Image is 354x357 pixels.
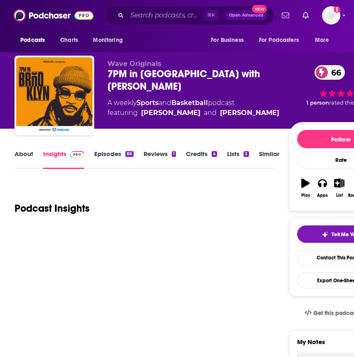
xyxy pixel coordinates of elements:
span: and [159,99,171,107]
button: Show profile menu [322,6,340,24]
a: Lists3 [227,150,249,169]
span: New [252,5,267,13]
a: Show notifications dropdown [299,8,312,22]
span: More [315,34,329,46]
button: Play [297,173,314,203]
a: Credits4 [186,150,217,169]
div: List [336,193,343,198]
div: Apps [317,193,328,198]
a: [PERSON_NAME] [220,108,279,118]
a: Episodes86 [94,150,133,169]
span: Open Advanced [229,13,264,17]
button: open menu [87,32,133,48]
a: 66 [315,65,345,80]
a: [PERSON_NAME] [141,108,200,118]
a: InsightsPodchaser Pro [43,150,84,169]
span: For Business [211,34,244,46]
svg: Add a profile image [334,6,340,13]
img: Podchaser - Follow, Share and Rate Podcasts [14,7,93,23]
div: A weekly podcast [107,98,279,118]
a: Sports [137,99,159,107]
a: About [15,150,33,169]
span: featuring [107,108,279,118]
a: Show notifications dropdown [278,8,293,22]
span: ⌘ K [203,10,219,21]
a: Similar [259,150,279,169]
img: tell me why sparkle [322,231,328,238]
button: open menu [15,32,56,48]
div: 1 [172,151,176,157]
button: open menu [254,32,311,48]
button: Apps [314,173,331,203]
input: Search podcasts, credits, & more... [127,9,203,22]
span: For Podcasters [259,34,299,46]
span: 1 person [306,100,329,106]
div: Play [301,193,310,198]
h1: Podcast Insights [15,202,90,215]
span: 66 [323,65,345,80]
a: Charts [55,32,83,48]
a: Basketball [171,99,208,107]
button: open menu [309,32,339,48]
span: Logged in as lilynwalker [322,6,340,24]
img: 7PM in Brooklyn with Carmelo Anthony [16,57,93,134]
span: Monitoring [93,34,122,46]
span: Wave Originals [107,60,161,68]
button: List [331,173,348,203]
button: open menu [205,32,254,48]
span: Podcasts [20,34,45,46]
div: 4 [212,151,217,157]
div: 3 [244,151,249,157]
div: 86 [125,151,133,157]
button: Open AdvancedNew [225,10,267,20]
span: Charts [60,34,78,46]
div: Search podcasts, credits, & more... [104,6,274,25]
a: Reviews1 [144,150,176,169]
img: Podchaser Pro [70,151,84,158]
img: User Profile [322,6,340,24]
span: and [204,108,217,118]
